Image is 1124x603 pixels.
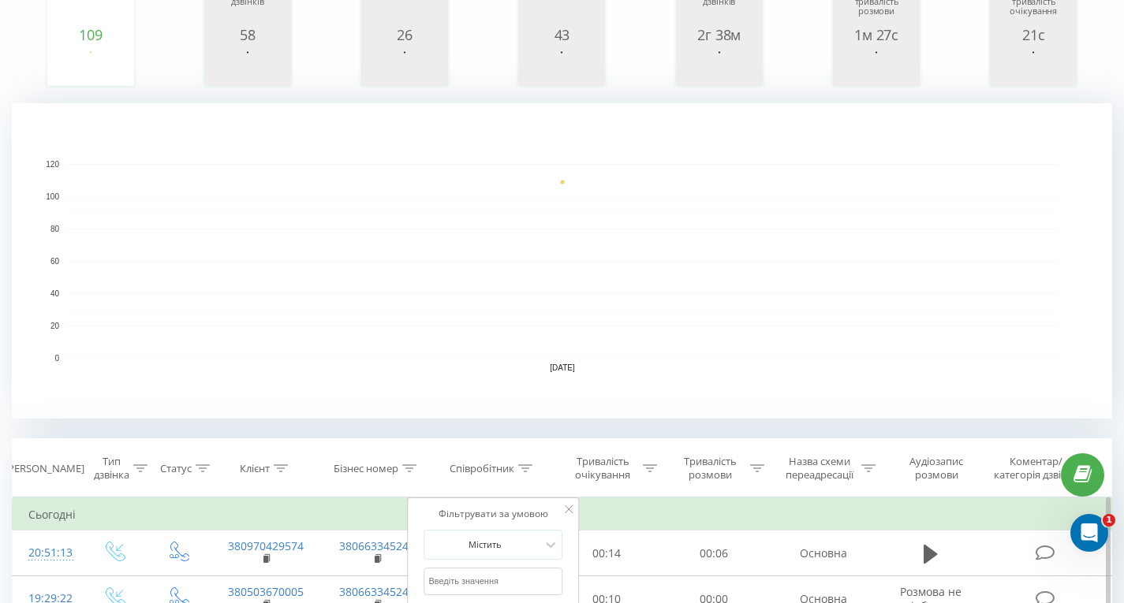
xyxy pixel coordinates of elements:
div: 2г 38м [680,27,759,43]
div: Коментар/категорія дзвінка [990,455,1082,482]
svg: A chart. [12,103,1112,419]
div: Назва схеми переадресації [782,455,858,482]
a: 380970429574 [228,538,304,553]
div: 21с [994,27,1073,43]
div: Статус [160,462,192,475]
text: 80 [50,225,60,233]
div: 43 [522,27,601,43]
svg: A chart. [680,43,759,90]
iframe: Intercom live chat [1070,514,1108,552]
text: 60 [50,257,60,266]
div: Фільтрувати за умовою [424,506,562,522]
svg: A chart. [51,43,130,90]
div: 1м 27с [837,27,916,43]
div: Тривалість розмови [675,455,746,482]
div: Бізнес номер [334,462,398,475]
svg: A chart. [208,43,287,90]
div: Співробітник [450,462,514,475]
td: 00:14 [553,530,660,576]
a: 380663345244 [339,584,415,599]
td: Основна [767,530,879,576]
div: 26 [365,27,444,43]
input: Введіть значення [424,568,562,595]
div: 58 [208,27,287,43]
div: 20:51:13 [28,538,65,568]
div: Тип дзвінка [94,455,129,482]
div: Аудіозапис розмови [894,455,979,482]
td: Сьогодні [13,499,1112,530]
a: 380663345244 [339,538,415,553]
svg: A chart. [365,43,444,90]
text: 120 [46,160,59,169]
span: 1 [1103,514,1115,527]
a: 380503670005 [228,584,304,599]
text: 40 [50,289,60,298]
div: Тривалість очікування [567,455,638,482]
td: 00:06 [660,530,767,576]
div: [PERSON_NAME] [5,462,84,475]
div: 109 [51,27,130,43]
svg: A chart. [522,43,601,90]
svg: A chart. [837,43,916,90]
text: 20 [50,322,60,330]
text: [DATE] [550,363,575,372]
text: 100 [46,192,59,201]
text: 0 [54,354,59,363]
svg: A chart. [994,43,1073,90]
div: Клієнт [240,462,270,475]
